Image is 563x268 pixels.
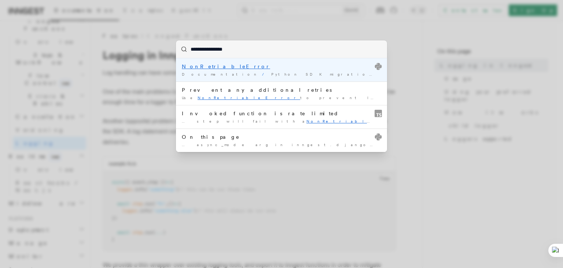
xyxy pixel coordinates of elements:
[182,72,259,76] span: Documentation
[182,86,381,94] div: Prevent any additional retries
[182,64,270,69] mark: NonRetriableError
[198,95,300,100] mark: NonRetriableError
[262,72,268,76] span: /
[182,119,381,124] div: … step will fail with a . It's …
[182,95,381,101] div: Use to prevent Inngest from retrying the …
[182,142,381,148] div: … async_mode arg in inngest.django.serve
[182,133,381,141] div: On this page
[306,119,409,123] mark: NonRetriableError
[182,110,381,117] div: Invoked function is rate limited
[271,72,498,76] span: Python SDK migration guide: v0.3 to v0.4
